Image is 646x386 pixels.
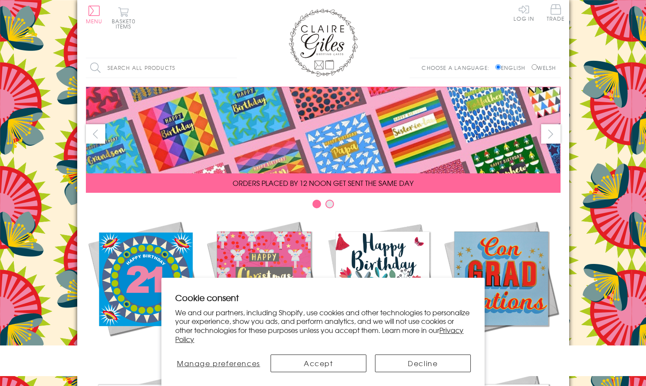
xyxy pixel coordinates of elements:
[175,325,463,344] a: Privacy Policy
[271,355,366,372] button: Accept
[117,344,173,355] span: New Releases
[86,17,103,25] span: Menu
[86,58,237,78] input: Search all products
[289,9,358,77] img: Claire Giles Greetings Cards
[228,58,237,78] input: Search
[532,64,537,70] input: Welsh
[86,219,205,355] a: New Releases
[442,219,561,355] a: Academic
[177,358,260,368] span: Manage preferences
[233,178,413,188] span: ORDERS PLACED BY 12 NOON GET SENT THE SAME DAY
[541,124,561,144] button: next
[495,64,501,70] input: English
[323,219,442,355] a: Birthdays
[175,355,262,372] button: Manage preferences
[375,355,471,372] button: Decline
[312,200,321,208] button: Carousel Page 1 (Current Slide)
[175,308,471,344] p: We and our partners, including Shopify, use cookies and other technologies to personalize your ex...
[532,64,556,72] label: Welsh
[86,124,105,144] button: prev
[495,64,529,72] label: English
[112,7,136,29] button: Basket0 items
[86,199,561,213] div: Carousel Pagination
[479,344,523,355] span: Academic
[547,4,565,21] span: Trade
[422,64,494,72] p: Choose a language:
[325,200,334,208] button: Carousel Page 2
[514,4,534,21] a: Log In
[205,219,323,355] a: Christmas
[116,17,136,30] span: 0 items
[547,4,565,23] a: Trade
[86,6,103,24] button: Menu
[175,292,471,304] h2: Cookie consent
